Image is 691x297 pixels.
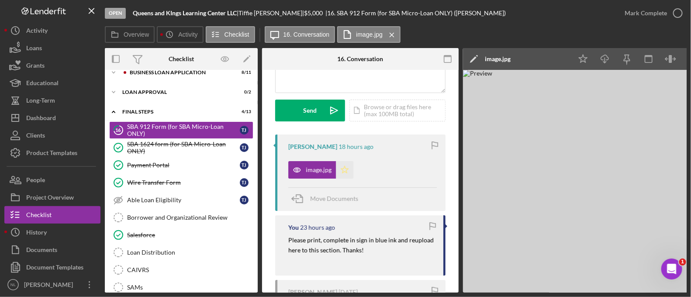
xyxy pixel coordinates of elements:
[127,284,253,291] div: SAMs
[485,55,511,62] div: image.jpg
[235,90,251,95] div: 0 / 2
[109,209,253,226] a: Borrower and Organizational Review
[109,244,253,261] a: Loan Distribution
[22,276,79,296] div: [PERSON_NAME]
[26,224,47,243] div: History
[288,188,367,210] button: Move Documents
[169,55,194,62] div: Checklist
[26,189,74,208] div: Project Overview
[288,289,337,296] div: [PERSON_NAME]
[225,31,249,38] label: Checklist
[26,74,59,94] div: Educational
[4,144,100,162] button: Product Templates
[109,139,253,156] a: SBA 1624 form (for SBA Micro-Loan ONLY)TJ
[124,31,149,38] label: Overview
[26,22,48,41] div: Activity
[4,109,100,127] button: Dashboard
[26,92,55,111] div: Long-Term
[616,4,687,22] button: Mark Complete
[625,4,667,22] div: Mark Complete
[356,31,383,38] label: image.jpg
[133,10,238,17] div: |
[109,279,253,296] a: SAMs
[127,162,240,169] div: Payment Portal
[288,236,435,253] mark: Please print, complete in sign in blue ink and reupload here to this section. Thanks!
[109,174,253,191] a: Wire Transfer FormTJ
[4,224,100,241] button: History
[105,8,126,19] div: Open
[4,206,100,224] button: Checklist
[109,191,253,209] a: Able Loan EligibilityTJ
[4,57,100,74] button: Grants
[127,179,240,186] div: Wire Transfer Form
[122,90,229,95] div: Loan Approval
[240,126,249,135] div: T J
[4,22,100,39] button: Activity
[325,10,506,17] div: | 16. SBA 912 Form (for SBA Micro-Loan ONLY) ([PERSON_NAME])
[127,214,253,221] div: Borrower and Organizational Review
[127,197,240,204] div: Able Loan Eligibility
[275,100,345,121] button: Send
[240,161,249,169] div: T J
[127,123,240,137] div: SBA 912 Form (for SBA Micro-Loan ONLY)
[10,283,16,287] text: NL
[4,189,100,206] button: Project Overview
[283,31,330,38] label: 16. Conversation
[4,171,100,189] button: People
[235,109,251,114] div: 4 / 13
[4,241,100,259] button: Documents
[133,9,237,17] b: Queens and KIngs Learning Center LLC
[235,70,251,75] div: 8 / 11
[304,100,317,121] div: Send
[178,31,197,38] label: Activity
[240,143,249,152] div: T J
[26,259,83,278] div: Document Templates
[4,39,100,57] button: Loans
[109,226,253,244] a: Salesforce
[288,161,353,179] button: image.jpg
[4,276,100,294] button: NL[PERSON_NAME]
[339,289,358,296] time: 2025-09-03 21:21
[26,206,52,226] div: Checklist
[127,249,253,256] div: Loan Distribution
[26,39,42,59] div: Loans
[240,178,249,187] div: T J
[265,26,335,43] button: 16. Conversation
[304,9,323,17] span: $5,000
[127,231,253,238] div: Salesforce
[26,127,45,146] div: Clients
[339,143,373,150] time: 2025-09-04 20:58
[288,224,299,231] div: You
[679,259,686,266] span: 1
[130,70,229,75] div: BUSINESS LOAN APPLICATION
[122,109,229,114] div: Final Steps
[26,144,77,164] div: Product Templates
[26,241,57,261] div: Documents
[109,121,253,139] a: 16SBA 912 Form (for SBA Micro-Loan ONLY)TJ
[127,266,253,273] div: CAIVRS
[661,259,682,280] iframe: Intercom live chat
[105,26,155,43] button: Overview
[4,74,100,92] button: Educational
[127,141,240,155] div: SBA 1624 form (for SBA Micro-Loan ONLY)
[116,127,121,133] tspan: 16
[306,166,332,173] div: image.jpg
[26,109,56,129] div: Dashboard
[4,259,100,276] button: Document Templates
[4,127,100,144] button: Clients
[109,156,253,174] a: Payment PortalTJ
[337,26,401,43] button: image.jpg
